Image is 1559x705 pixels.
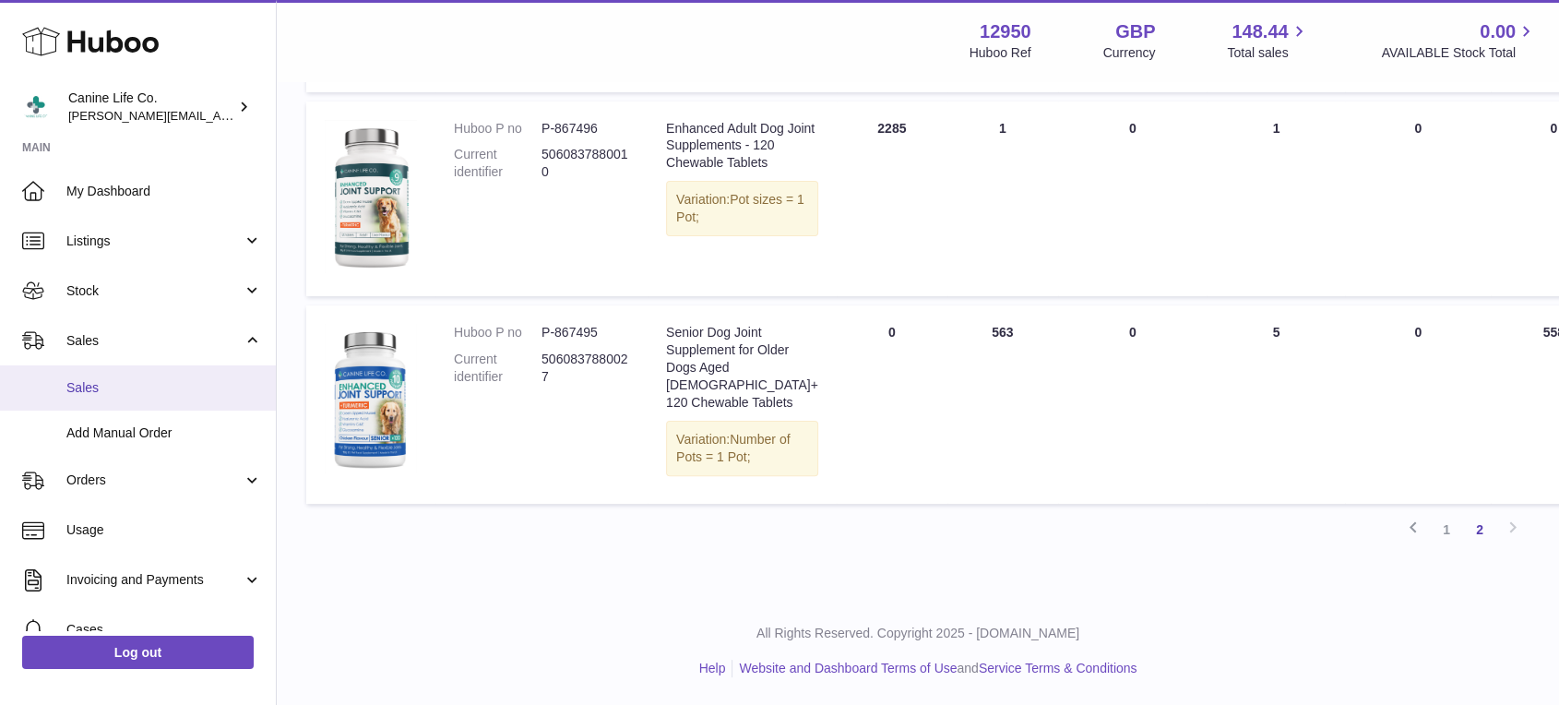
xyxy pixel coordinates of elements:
span: Sales [66,332,243,350]
span: Orders [66,472,243,489]
dt: Huboo P no [454,120,541,137]
td: 0 [1058,305,1208,503]
a: Help [699,661,726,675]
strong: GBP [1115,19,1155,44]
span: Cases [66,621,262,639]
span: Pot sizes = 1 Pot; [676,192,804,224]
span: Add Manual Order [66,424,262,442]
p: All Rights Reserved. Copyright 2025 - [DOMAIN_NAME] [292,625,1544,642]
span: Total sales [1227,44,1309,62]
dt: Current identifier [454,351,541,386]
a: Website and Dashboard Terms of Use [739,661,957,675]
strong: 12950 [980,19,1031,44]
img: product image [325,324,417,472]
div: Currency [1103,44,1156,62]
a: Service Terms & Conditions [979,661,1137,675]
div: Canine Life Co. [68,90,234,125]
td: 2285 [837,102,947,297]
span: Listings [66,233,243,250]
td: 1 [1207,102,1345,297]
span: Number of Pots = 1 Pot; [676,432,790,464]
td: 0 [837,305,947,503]
span: AVAILABLE Stock Total [1381,44,1537,62]
dt: Current identifier [454,146,541,181]
span: Stock [66,282,243,300]
img: product image [325,120,417,274]
div: Senior Dog Joint Supplement for Older Dogs Aged [DEMOGRAPHIC_DATA]+ 120 Chewable Tablets [666,324,818,411]
a: 2 [1463,513,1496,546]
dd: 5060837880027 [541,351,629,386]
a: 0.00 AVAILABLE Stock Total [1381,19,1537,62]
span: 0 [1414,325,1422,340]
span: Sales [66,379,262,397]
div: Huboo Ref [970,44,1031,62]
span: 0.00 [1480,19,1516,44]
span: Invoicing and Payments [66,571,243,589]
a: Log out [22,636,254,669]
span: [PERSON_NAME][EMAIL_ADDRESS][DOMAIN_NAME] [68,108,370,123]
td: 0 [1058,102,1208,297]
td: 1 [947,102,1058,297]
img: kevin@clsgltd.co.uk [22,93,50,121]
td: 563 [947,305,1058,503]
a: 1 [1430,513,1463,546]
span: 0 [1414,121,1422,136]
dd: P-867495 [541,324,629,341]
li: and [732,660,1137,677]
dd: 5060837880010 [541,146,629,181]
div: Enhanced Adult Dog Joint Supplements - 120 Chewable Tablets [666,120,818,173]
div: Variation: [666,181,818,236]
td: 5 [1207,305,1345,503]
a: 148.44 Total sales [1227,19,1309,62]
span: My Dashboard [66,183,262,200]
div: Variation: [666,421,818,476]
dd: P-867496 [541,120,629,137]
span: Usage [66,521,262,539]
dt: Huboo P no [454,324,541,341]
span: 148.44 [1232,19,1288,44]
